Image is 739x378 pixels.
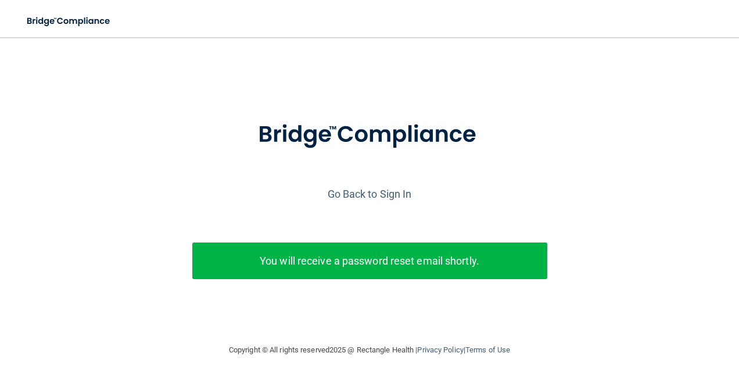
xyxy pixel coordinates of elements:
[17,9,121,33] img: bridge_compliance_login_screen.278c3ca4.svg
[465,345,510,354] a: Terms of Use
[417,345,463,354] a: Privacy Policy
[234,105,505,165] img: bridge_compliance_login_screen.278c3ca4.svg
[201,251,539,270] p: You will receive a password reset email shortly.
[328,188,412,200] a: Go Back to Sign In
[157,331,582,369] div: Copyright © All rights reserved 2025 @ Rectangle Health | |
